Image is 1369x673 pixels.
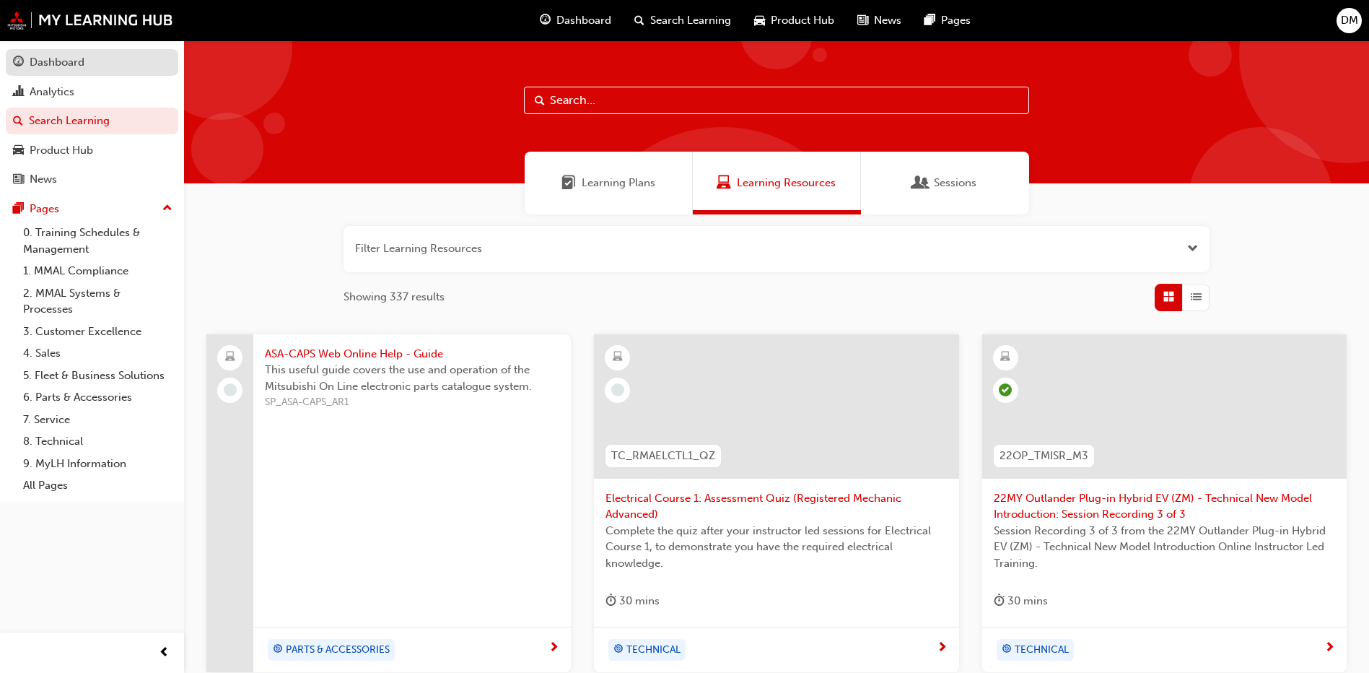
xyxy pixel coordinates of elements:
[7,11,173,30] img: mmal
[17,282,178,321] a: 2. MMAL Systems & Processes
[17,453,178,475] a: 9. MyLH Information
[613,348,623,367] span: learningResourceType_ELEARNING-icon
[771,12,834,29] span: Product Hub
[999,383,1012,396] span: learningRecordVerb_COMPLETE-icon
[17,430,178,453] a: 8. Technical
[17,474,178,497] a: All Pages
[605,490,947,523] span: Electrical Course 1: Assessment Quiz (Registered Mechanic Advanced)
[611,448,715,464] span: TC_RMAELCTL1_QZ
[693,152,861,214] a: Learning ResourcesLearning Resources
[754,12,765,30] span: car-icon
[17,260,178,282] a: 1. MMAL Compliance
[548,642,559,655] span: next-icon
[6,79,178,105] a: Analytics
[1002,641,1012,659] span: target-icon
[225,348,235,367] span: laptop-icon
[717,175,731,191] span: Learning Resources
[582,175,655,191] span: Learning Plans
[6,137,178,164] a: Product Hub
[17,342,178,365] a: 4. Sales
[556,12,611,29] span: Dashboard
[934,175,976,191] span: Sessions
[626,642,681,659] span: TECHNICAL
[6,196,178,222] button: Pages
[861,152,1029,214] a: SessionsSessions
[13,203,24,216] span: pages-icon
[13,115,23,128] span: search-icon
[265,394,559,411] span: SP_ASA-CAPS_AR1
[30,142,93,159] div: Product Hub
[913,6,982,35] a: pages-iconPages
[605,592,660,610] div: 30 mins
[6,108,178,134] a: Search Learning
[17,409,178,431] a: 7. Service
[540,12,551,30] span: guage-icon
[13,173,24,186] span: news-icon
[846,6,913,35] a: news-iconNews
[994,523,1335,572] span: Session Recording 3 of 3 from the 22MY Outlander Plug-in Hybrid EV (ZM) - Technical New Model Int...
[857,12,868,30] span: news-icon
[17,365,178,387] a: 5. Fleet & Business Solutions
[13,56,24,69] span: guage-icon
[6,46,178,196] button: DashboardAnalyticsSearch LearningProduct HubNews
[994,490,1335,523] span: 22MY Outlander Plug-in Hybrid EV (ZM) - Technical New Model Introduction: Session Recording 3 of 3
[6,166,178,193] a: News
[874,12,901,29] span: News
[982,334,1347,672] a: 22OP_TMISR_M322MY Outlander Plug-in Hybrid EV (ZM) - Technical New Model Introduction: Session Re...
[265,362,559,394] span: This useful guide covers the use and operation of the Mitsubishi On Line electronic parts catalog...
[611,383,624,396] span: learningRecordVerb_NONE-icon
[528,6,623,35] a: guage-iconDashboard
[941,12,971,29] span: Pages
[224,383,237,396] span: learningRecordVerb_NONE-icon
[30,171,57,188] div: News
[594,334,958,672] a: TC_RMAELCTL1_QZElectrical Course 1: Assessment Quiz (Registered Mechanic Advanced)Complete the qu...
[6,49,178,76] a: Dashboard
[994,592,1048,610] div: 30 mins
[17,321,178,343] a: 3. Customer Excellence
[273,641,283,659] span: target-icon
[623,6,743,35] a: search-iconSearch Learning
[743,6,846,35] a: car-iconProduct Hub
[286,642,390,659] span: PARTS & ACCESSORIES
[1341,12,1358,29] span: DM
[1163,289,1174,305] span: Grid
[159,644,170,662] span: prev-icon
[30,54,84,71] div: Dashboard
[634,12,644,30] span: search-icon
[1187,240,1198,257] button: Open the filter
[1015,642,1069,659] span: TECHNICAL
[17,222,178,260] a: 0. Training Schedules & Management
[265,346,559,362] span: ASA-CAPS Web Online Help - Guide
[1000,448,1088,464] span: 22OP_TMISR_M3
[650,12,731,29] span: Search Learning
[924,12,935,30] span: pages-icon
[1337,8,1362,33] button: DM
[737,175,836,191] span: Learning Resources
[994,592,1005,610] span: duration-icon
[605,523,947,572] span: Complete the quiz after your instructor led sessions for Electrical Course 1, to demonstrate you ...
[30,201,59,217] div: Pages
[1000,348,1010,367] span: learningResourceType_ELEARNING-icon
[605,592,616,610] span: duration-icon
[13,144,24,157] span: car-icon
[613,641,624,659] span: target-icon
[17,386,178,409] a: 6. Parts & Accessories
[937,642,948,655] span: next-icon
[525,152,693,214] a: Learning PlansLearning Plans
[914,175,928,191] span: Sessions
[1191,289,1202,305] span: List
[344,289,445,305] span: Showing 337 results
[162,199,172,218] span: up-icon
[30,84,74,100] div: Analytics
[206,334,571,672] a: ASA-CAPS Web Online Help - GuideThis useful guide covers the use and operation of the Mitsubishi ...
[13,86,24,99] span: chart-icon
[535,92,545,109] span: Search
[561,175,576,191] span: Learning Plans
[1324,642,1335,655] span: next-icon
[524,87,1029,114] input: Search...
